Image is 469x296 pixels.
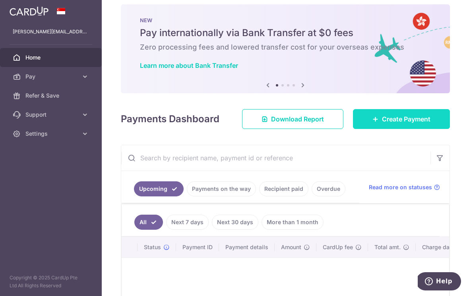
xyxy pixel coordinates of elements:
span: Total amt. [374,243,401,251]
th: Payment ID [176,237,219,258]
span: Download Report [271,114,324,124]
a: Overdue [312,181,345,196]
h5: Pay internationally via Bank Transfer at $0 fees [140,27,431,39]
a: All [134,215,163,230]
img: CardUp [10,6,48,16]
a: Download Report [242,109,343,129]
span: Amount [281,243,301,251]
p: NEW [140,17,431,23]
span: Read more on statuses [369,183,432,191]
a: More than 1 month [262,215,324,230]
span: Settings [25,130,78,138]
a: Learn more about Bank Transfer [140,62,238,69]
span: Status [144,243,161,251]
p: [PERSON_NAME][EMAIL_ADDRESS][DOMAIN_NAME] [13,28,89,36]
h4: Payments Dashboard [121,112,219,126]
span: Charge date [422,243,455,251]
th: Payment details [219,237,275,258]
a: Upcoming [134,181,184,196]
span: CardUp fee [323,243,353,251]
h6: Zero processing fees and lowered transfer cost for your overseas expenses [140,42,431,52]
a: Read more on statuses [369,183,440,191]
input: Search by recipient name, payment id or reference [121,145,430,171]
span: Support [25,111,78,119]
a: Next 30 days [212,215,258,230]
a: Payments on the way [187,181,256,196]
iframe: Opens a widget where you can find more information [418,272,461,292]
a: Recipient paid [259,181,308,196]
span: Refer & Save [25,92,78,100]
span: Pay [25,73,78,81]
a: Next 7 days [166,215,209,230]
a: Create Payment [353,109,450,129]
span: Home [25,54,78,62]
span: Create Payment [382,114,430,124]
img: Bank transfer banner [121,4,450,93]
